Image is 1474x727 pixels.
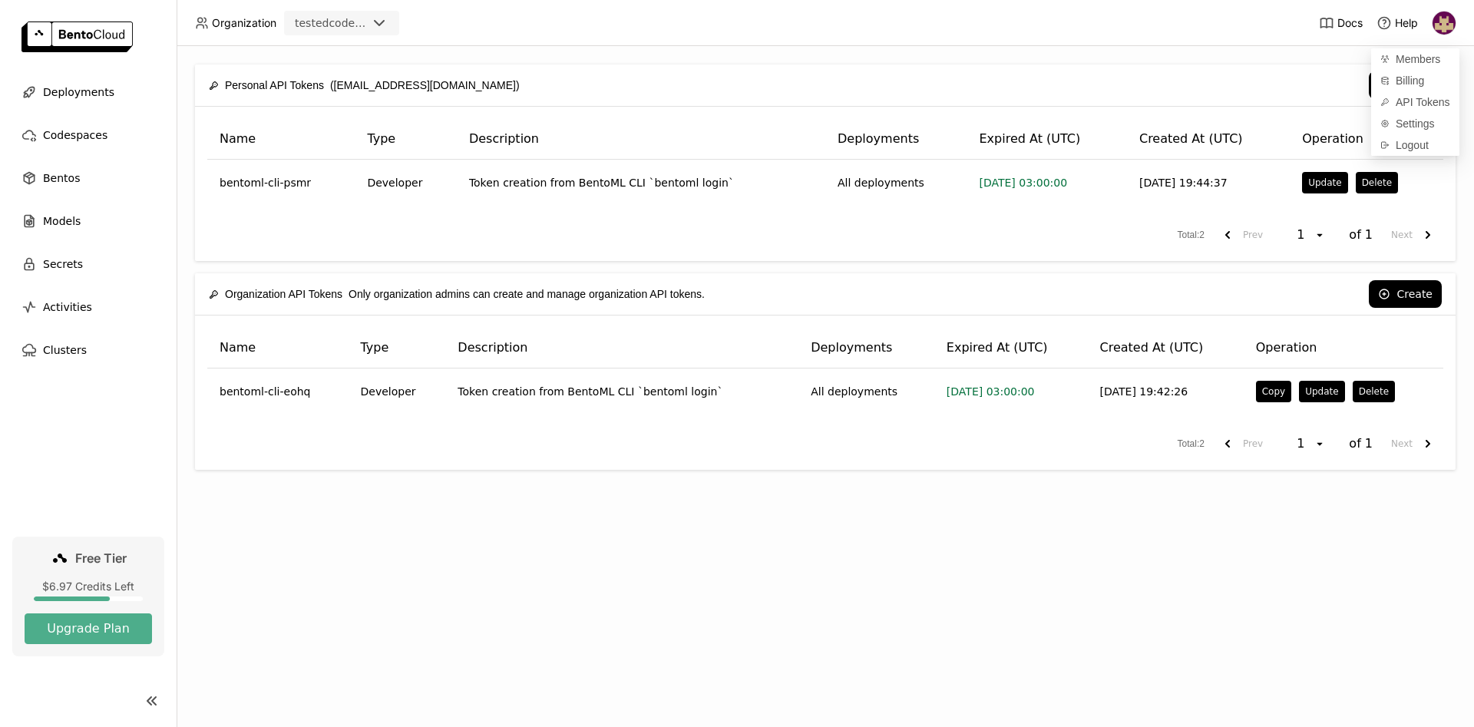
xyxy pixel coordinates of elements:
[75,550,127,566] span: Free Tier
[1371,91,1459,113] a: API Tokens
[1395,16,1418,30] span: Help
[445,368,798,415] td: Token creation from BentoML CLI `bentoml login`
[12,77,164,107] a: Deployments
[43,83,114,101] span: Deployments
[457,160,825,206] td: Token creation from BentoML CLI `bentoml login`
[1088,328,1244,368] th: Created At (UTC)
[25,580,152,593] div: $6.97 Credits Left
[368,16,370,31] input: Selected testedcodeployment.
[967,119,1126,160] th: Expired At (UTC)
[207,328,349,368] th: Name
[1349,227,1373,243] span: of 1
[825,119,967,160] th: Deployments
[207,160,355,206] td: bentoml-cli-psmr
[798,368,934,415] td: All deployments
[12,120,164,150] a: Codespaces
[1396,95,1450,109] span: API Tokens
[1292,436,1314,451] div: 1
[457,119,825,160] th: Description
[209,69,520,101] div: ([EMAIL_ADDRESS][DOMAIN_NAME])
[212,16,276,30] span: Organization
[1088,368,1244,415] td: [DATE] 19:42:26
[1385,430,1443,458] button: next page. current page 1 of 1
[825,160,967,206] td: All deployments
[1290,119,1443,160] th: Operation
[207,368,349,415] td: bentoml-cli-eohq
[1396,52,1440,66] span: Members
[1371,70,1459,91] a: Billing
[12,537,164,656] a: Free Tier$6.97 Credits LeftUpgrade Plan
[25,613,152,644] button: Upgrade Plan
[12,335,164,365] a: Clusters
[225,286,342,302] span: Organization API Tokens
[349,328,446,368] th: Type
[1371,134,1459,156] div: Logout
[979,177,1067,189] span: [DATE] 03:00:00
[1371,48,1459,70] a: Members
[209,278,705,310] div: Only organization admins can create and manage organization API tokens.
[12,249,164,279] a: Secrets
[12,292,164,322] a: Activities
[21,21,133,52] img: logo
[1212,430,1269,458] button: previous page. current page 1 of 1
[1127,160,1290,206] td: [DATE] 19:44:37
[1433,12,1456,35] img: Hélio Júnior
[1353,381,1395,402] button: Delete
[1178,437,1205,451] span: Total : 2
[1396,138,1429,152] span: Logout
[1314,438,1326,450] svg: open
[1337,16,1363,30] span: Docs
[1356,172,1398,193] button: Delete
[43,255,83,273] span: Secrets
[798,328,934,368] th: Deployments
[355,119,456,160] th: Type
[1369,71,1442,99] button: Create
[355,160,456,206] td: Developer
[43,212,81,230] span: Models
[947,385,1035,398] span: [DATE] 03:00:00
[225,77,324,94] span: Personal API Tokens
[1396,117,1435,131] span: Settings
[1371,113,1459,134] a: Settings
[1369,280,1442,308] button: Create
[295,15,367,31] div: testedcodeployment
[43,341,87,359] span: Clusters
[43,126,107,144] span: Codespaces
[1292,227,1314,243] div: 1
[1396,74,1424,88] span: Billing
[1302,172,1347,193] button: Update
[934,328,1088,368] th: Expired At (UTC)
[12,206,164,236] a: Models
[1349,436,1373,451] span: of 1
[43,298,92,316] span: Activities
[43,169,80,187] span: Bentos
[445,328,798,368] th: Description
[349,368,446,415] td: Developer
[1377,15,1418,31] div: Help
[1319,15,1363,31] a: Docs
[207,119,355,160] th: Name
[1299,381,1344,402] button: Update
[1127,119,1290,160] th: Created At (UTC)
[1178,228,1205,243] span: Total : 2
[12,163,164,193] a: Bentos
[1256,381,1291,402] button: Copy
[1314,229,1326,241] svg: open
[1212,221,1269,249] button: previous page. current page 1 of 1
[1244,328,1443,368] th: Operation
[1385,221,1443,249] button: next page. current page 1 of 1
